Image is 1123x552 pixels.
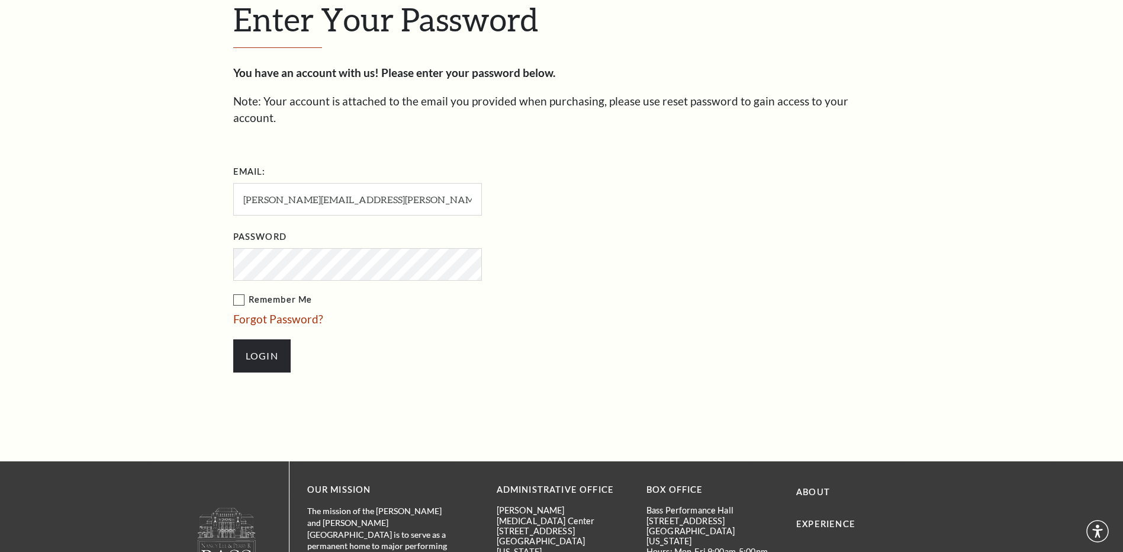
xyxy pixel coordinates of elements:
p: OUR MISSION [307,483,455,498]
p: [GEOGRAPHIC_DATA][US_STATE] [646,526,778,547]
label: Password [233,230,287,245]
a: Experience [796,519,855,529]
a: Forgot Password? [233,312,323,326]
label: Remember Me [233,293,600,307]
strong: Please enter your password below. [381,66,555,79]
p: [STREET_ADDRESS] [646,516,778,526]
strong: You have an account with us! [233,66,379,79]
p: Administrative Office [497,483,629,498]
label: Email: [233,165,266,179]
a: About [796,487,830,497]
input: Login [233,339,291,373]
p: [STREET_ADDRESS] [497,526,629,536]
p: Bass Performance Hall [646,505,778,515]
p: BOX OFFICE [646,483,778,498]
input: Required [233,183,482,216]
p: [PERSON_NAME][MEDICAL_DATA] Center [497,505,629,526]
p: Note: Your account is attached to the email you provided when purchasing, please use reset passwo... [233,93,890,127]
